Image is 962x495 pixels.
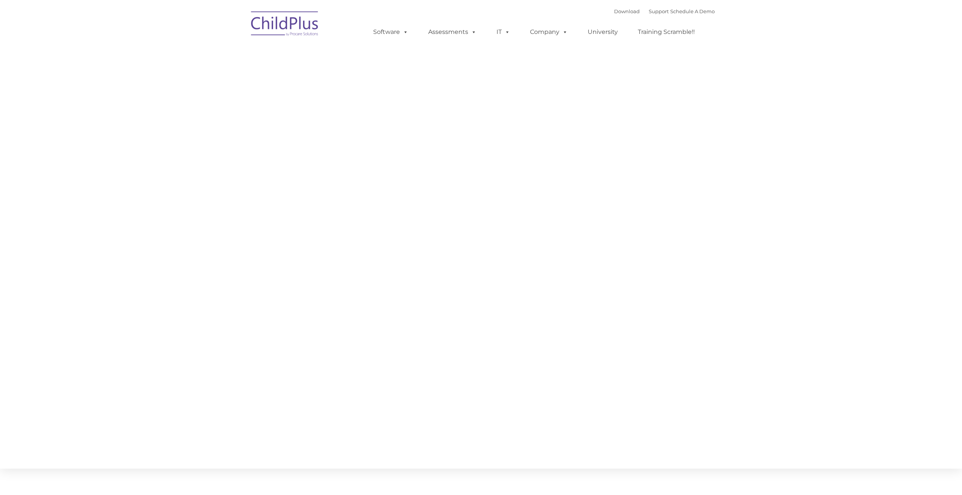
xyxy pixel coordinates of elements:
[670,8,715,14] a: Schedule A Demo
[366,24,416,40] a: Software
[489,24,518,40] a: IT
[630,24,702,40] a: Training Scramble!!
[649,8,669,14] a: Support
[247,6,323,44] img: ChildPlus by Procare Solutions
[614,8,640,14] a: Download
[580,24,625,40] a: University
[421,24,484,40] a: Assessments
[614,8,715,14] font: |
[522,24,575,40] a: Company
